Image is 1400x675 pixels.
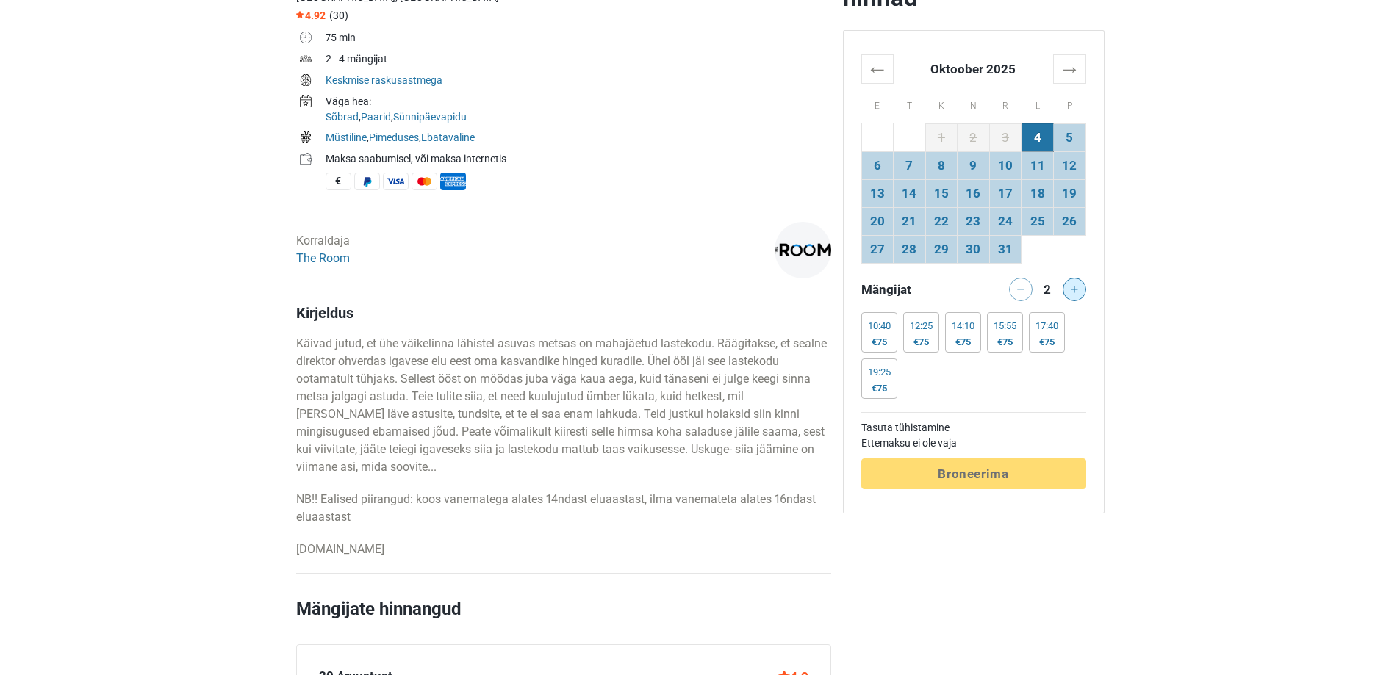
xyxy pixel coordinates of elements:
[421,131,475,143] a: Ebatavaline
[1035,320,1058,332] div: 17:40
[855,278,974,301] div: Mängijat
[296,232,350,267] div: Korraldaja
[868,383,891,394] div: €75
[861,235,894,263] td: 27
[440,173,466,190] span: American Express
[989,83,1022,123] th: R
[861,207,894,235] td: 20
[925,235,958,263] td: 29
[861,436,1086,451] td: Ettemaksu ei ole vaja
[412,173,437,190] span: MasterCard
[326,111,359,123] a: Sõbrad
[989,151,1022,179] td: 10
[868,367,891,378] div: 19:25
[296,10,326,21] span: 4.92
[296,491,831,526] p: NB!! Ealised piirangud: koos vanematega alates 14ndast eluaastast, ilma vanemateta alates 16ndast...
[925,151,958,179] td: 8
[1022,179,1054,207] td: 18
[361,111,391,123] a: Paarid
[326,151,831,167] div: Maksa saabumisel, või maksa internetis
[910,336,933,348] div: €75
[952,336,974,348] div: €75
[861,151,894,179] td: 6
[383,173,409,190] span: Visa
[894,235,926,263] td: 28
[925,207,958,235] td: 22
[1022,207,1054,235] td: 25
[989,179,1022,207] td: 17
[894,83,926,123] th: T
[296,251,350,265] a: The Room
[1053,83,1085,123] th: P
[994,336,1016,348] div: €75
[1022,123,1054,151] td: 4
[326,173,351,190] span: Sularaha
[1053,123,1085,151] td: 5
[296,596,831,644] h2: Mängijate hinnangud
[369,131,419,143] a: Pimeduses
[1053,54,1085,83] th: →
[958,179,990,207] td: 16
[925,83,958,123] th: K
[861,54,894,83] th: ←
[1022,151,1054,179] td: 11
[326,129,831,150] td: , ,
[958,151,990,179] td: 9
[989,235,1022,263] td: 31
[994,320,1016,332] div: 15:55
[861,420,1086,436] td: Tasuta tühistamine
[1053,179,1085,207] td: 19
[329,10,348,21] span: (30)
[861,179,894,207] td: 13
[296,335,831,476] p: Käivad jutud, et ühe väikelinna lähistel asuvas metsas on mahajäetud lastekodu. Räägitakse, et se...
[894,207,926,235] td: 21
[296,304,831,322] h4: Kirjeldus
[393,111,467,123] a: Sünnipäevapidu
[894,179,926,207] td: 14
[958,83,990,123] th: N
[894,54,1054,83] th: Oktoober 2025
[910,320,933,332] div: 12:25
[326,74,442,86] a: Keskmise raskusastmega
[296,541,831,558] p: [DOMAIN_NAME]
[326,131,367,143] a: Müstiline
[1022,83,1054,123] th: L
[958,207,990,235] td: 23
[958,123,990,151] td: 2
[354,173,380,190] span: PayPal
[326,94,831,109] div: Väga hea:
[1053,207,1085,235] td: 26
[1053,151,1085,179] td: 12
[326,50,831,71] td: 2 - 4 mängijat
[952,320,974,332] div: 14:10
[775,222,831,278] img: 1c9ac0159c94d8d0l.png
[868,320,891,332] div: 10:40
[868,336,891,348] div: €75
[925,179,958,207] td: 15
[958,235,990,263] td: 30
[894,151,926,179] td: 7
[861,83,894,123] th: E
[989,123,1022,151] td: 3
[989,207,1022,235] td: 24
[1038,278,1056,298] div: 2
[326,29,831,50] td: 75 min
[925,123,958,151] td: 1
[1035,336,1058,348] div: €75
[296,11,304,18] img: Star
[326,93,831,129] td: , ,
